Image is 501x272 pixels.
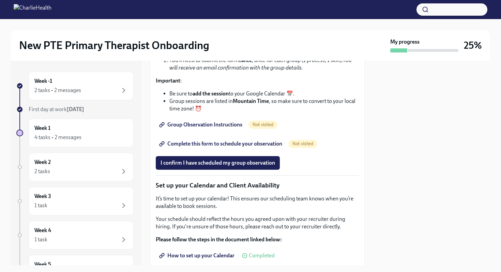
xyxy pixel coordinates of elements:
[156,118,247,132] a: Group Observation Instructions
[34,236,47,243] div: 1 task
[34,87,81,94] div: 2 tasks • 2 messages
[34,158,51,166] h6: Week 2
[34,124,50,132] h6: Week 1
[67,106,84,112] strong: [DATE]
[16,72,134,100] a: Week -12 tasks • 2 messages
[156,181,359,190] p: Set up your Calendar and Client Availability
[233,98,269,104] strong: Mountain Time
[239,57,252,63] strong: twice
[161,121,242,128] span: Group Observation Instructions
[288,141,317,146] span: Not visited
[156,77,180,84] strong: Important
[248,122,277,127] span: Not visited
[34,168,50,175] div: 2 tasks
[249,253,275,258] span: Completed
[29,106,84,112] span: First day at work
[34,134,81,141] div: 4 tasks • 2 messages
[169,97,359,112] li: Group sessions are listed in , so make sure to convert to your local time zone! ⏰
[156,77,359,85] p: :
[34,77,52,85] h6: Week -1
[156,195,359,210] p: It’s time to set up your calendar! This ensures our scheduling team knows when you’re available t...
[16,119,134,147] a: Week 14 tasks • 2 messages
[34,227,51,234] h6: Week 4
[193,90,229,97] strong: add the session
[156,249,239,262] a: How to set up your Calendar
[34,193,51,200] h6: Week 3
[19,39,209,52] h2: New PTE Primary Therapist Onboarding
[169,57,359,72] li: You’ll need to submit the form , once for each group (1 process, 1 skill).
[156,236,282,243] strong: Please follow the steps in the document linked below:
[16,153,134,181] a: Week 22 tasks
[14,4,51,15] img: CharlieHealth
[161,140,282,147] span: Complete this form to schedule your observation
[156,137,287,151] a: Complete this form to schedule your observation
[161,160,275,166] span: I confirm I have scheduled my group observation
[156,156,280,170] button: I confirm I have scheduled my group observation
[16,106,134,113] a: First day at work[DATE]
[16,221,134,250] a: Week 41 task
[34,202,47,209] div: 1 task
[156,215,359,230] p: Your schedule should reflect the hours you agreed upon with your recruiter during hiring. If you'...
[464,39,482,51] h3: 25%
[169,90,359,97] li: Be sure to to your Google Calendar 📅.
[169,57,352,71] em: You will receive an email confirmation with the group details.
[16,187,134,215] a: Week 31 task
[161,252,234,259] span: How to set up your Calendar
[34,261,51,268] h6: Week 5
[390,38,420,46] strong: My progress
